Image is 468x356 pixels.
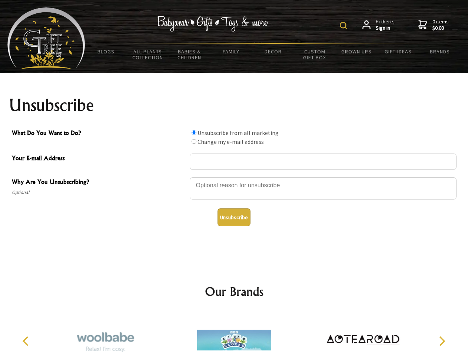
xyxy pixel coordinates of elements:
[198,138,264,145] label: Change my e-mail address
[294,44,336,65] a: Custom Gift Box
[190,154,457,170] input: Your E-mail Address
[340,22,347,29] img: product search
[376,25,395,32] strong: Sign in
[252,44,294,59] a: Decor
[7,7,85,69] img: Babyware - Gifts - Toys and more...
[362,19,395,32] a: Hi there,Sign in
[434,333,450,349] button: Next
[9,96,459,114] h1: Unsubscribe
[377,44,419,59] a: Gift Ideas
[192,139,196,144] input: What Do You Want to Do?
[12,154,186,164] span: Your E-mail Address
[12,177,186,188] span: Why Are You Unsubscribing?
[418,19,449,32] a: 0 items$0.00
[12,128,186,139] span: What Do You Want to Do?
[15,283,454,300] h2: Our Brands
[335,44,377,59] a: Grown Ups
[19,333,35,349] button: Previous
[169,44,210,65] a: Babies & Children
[210,44,252,59] a: Family
[419,44,461,59] a: Brands
[376,19,395,32] span: Hi there,
[432,18,449,32] span: 0 items
[127,44,169,65] a: All Plants Collection
[190,177,457,200] textarea: Why Are You Unsubscribing?
[198,129,279,136] label: Unsubscribe from all marketing
[85,44,127,59] a: BLOGS
[192,130,196,135] input: What Do You Want to Do?
[432,25,449,32] strong: $0.00
[12,188,186,197] span: Optional
[218,208,250,226] button: Unsubscribe
[157,16,268,32] img: Babywear - Gifts - Toys & more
